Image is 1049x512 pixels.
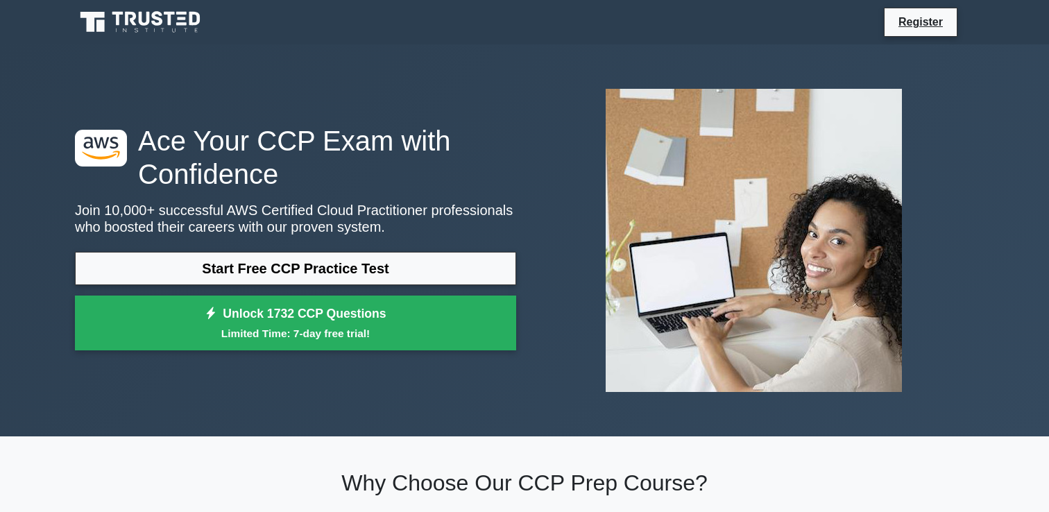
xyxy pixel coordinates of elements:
[75,202,516,235] p: Join 10,000+ successful AWS Certified Cloud Practitioner professionals who boosted their careers ...
[75,470,974,496] h2: Why Choose Our CCP Prep Course?
[92,325,499,341] small: Limited Time: 7-day free trial!
[75,124,516,191] h1: Ace Your CCP Exam with Confidence
[890,13,951,31] a: Register
[75,252,516,285] a: Start Free CCP Practice Test
[75,296,516,351] a: Unlock 1732 CCP QuestionsLimited Time: 7-day free trial!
